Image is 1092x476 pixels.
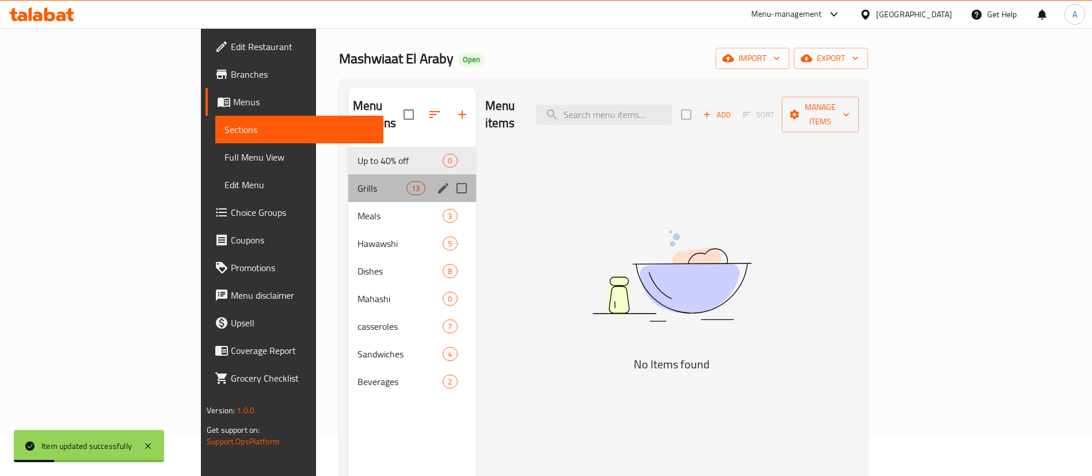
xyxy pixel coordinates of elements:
span: Manage items [791,100,850,129]
button: Manage items [782,97,859,132]
span: A [1072,8,1077,21]
div: Menu-management [751,7,822,21]
div: items [443,154,457,167]
span: Get support on: [207,422,260,437]
a: Full Menu View [215,143,383,171]
span: Open [458,55,485,64]
span: Edit Restaurant [231,40,374,54]
span: Promotions [231,261,374,275]
a: Edit Restaurant [206,33,383,60]
span: Menus [233,95,374,109]
a: Grocery Checklist [206,364,383,392]
div: Item updated successfully [41,440,132,452]
input: search [536,105,672,125]
span: 13 [407,183,424,194]
span: 4 [443,349,456,360]
span: Grills [357,181,406,195]
a: Choice Groups [206,199,383,226]
span: Version: [207,403,235,418]
span: 1.0.0 [237,403,254,418]
a: Menu disclaimer [206,281,383,309]
span: Select all sections [397,102,421,127]
span: Mahashi [357,292,443,306]
span: 5 [443,238,456,249]
span: Add item [698,106,735,124]
a: Promotions [206,254,383,281]
div: Beverages2 [348,368,476,395]
button: Add section [448,101,476,128]
div: items [443,209,457,223]
a: Sections [215,116,383,143]
span: 3 [443,211,456,222]
div: Grills13edit [348,174,476,202]
a: Upsell [206,309,383,337]
span: Upsell [231,316,374,330]
h2: Menu items [485,97,522,132]
div: items [443,264,457,278]
div: Meals3 [348,202,476,230]
span: Sort sections [421,101,448,128]
div: Dishes8 [348,257,476,285]
a: Support.OpsPlatform [207,434,280,449]
a: Menus [206,88,383,116]
nav: Menu sections [348,142,476,400]
span: Add [701,108,732,121]
div: items [443,375,457,389]
span: Edit Menu [225,178,374,192]
div: items [443,292,457,306]
a: Coupons [206,226,383,254]
span: Full Menu View [225,150,374,164]
button: export [794,48,868,69]
div: Open [458,53,485,67]
span: Hawawshi [357,237,443,250]
span: Branches [231,67,374,81]
h5: No Items found [528,355,816,374]
span: Coupons [231,233,374,247]
span: 2 [443,376,456,387]
div: items [443,319,457,333]
a: Coverage Report [206,337,383,364]
div: Sandwiches4 [348,340,476,368]
span: 7 [443,321,456,332]
button: Add [698,106,735,124]
a: Branches [206,60,383,88]
div: casseroles7 [348,313,476,340]
span: Select section first [735,106,782,124]
button: import [716,48,789,69]
div: items [443,237,457,250]
span: Sections [225,123,374,136]
span: Beverages [357,375,443,389]
span: casseroles [357,319,443,333]
a: Edit Menu [215,171,383,199]
span: Sandwiches [357,347,443,361]
span: 0 [443,294,456,304]
span: Dishes [357,264,443,278]
span: Up to 40% off [357,154,443,167]
div: items [406,181,425,195]
div: [GEOGRAPHIC_DATA] [876,8,952,21]
div: Mahashi0 [348,285,476,313]
div: Hawawshi5 [348,230,476,257]
span: Coverage Report [231,344,374,357]
span: 8 [443,266,456,277]
img: dish.svg [528,200,816,352]
div: Up to 40% off0 [348,147,476,174]
span: Mashwiaat El Araby [339,45,454,71]
button: edit [435,180,452,197]
span: 0 [443,155,456,166]
span: import [725,51,780,66]
span: Meals [357,209,443,223]
span: Menu disclaimer [231,288,374,302]
span: export [803,51,859,66]
div: items [443,347,457,361]
span: Choice Groups [231,205,374,219]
